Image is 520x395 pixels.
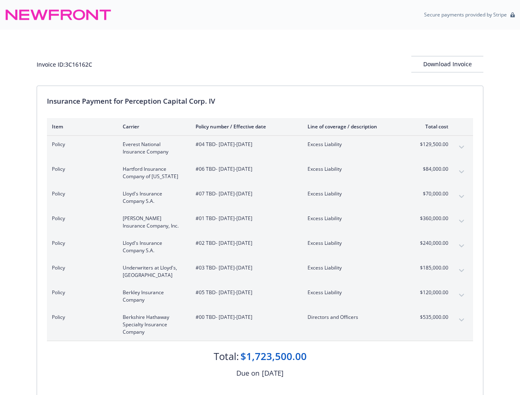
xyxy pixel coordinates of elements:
button: expand content [455,215,468,228]
button: expand content [455,239,468,253]
div: PolicyEverest National Insurance Company#04 TBD- [DATE]-[DATE]Excess Liability$129,500.00expand c... [47,136,473,160]
span: Berkshire Hathaway Specialty Insurance Company [123,314,182,336]
span: Policy [52,215,110,222]
div: PolicyHartford Insurance Company of [US_STATE]#06 TBD- [DATE]-[DATE]Excess Liability$84,000.00exp... [47,160,473,185]
button: expand content [455,264,468,277]
div: Policy[PERSON_NAME] Insurance Company, Inc.#01 TBD- [DATE]-[DATE]Excess Liability$360,000.00expan... [47,210,473,235]
div: Total: [214,349,239,363]
span: Berkley Insurance Company [123,289,182,304]
span: #00 TBD - [DATE]-[DATE] [196,314,294,321]
span: #01 TBD - [DATE]-[DATE] [196,215,294,222]
span: Policy [52,190,110,197]
span: Underwriters at Lloyd's, [GEOGRAPHIC_DATA] [123,264,182,279]
div: Item [52,123,110,130]
div: Total cost [417,123,448,130]
button: expand content [455,141,468,154]
span: Excess Liability [308,141,404,148]
button: expand content [455,289,468,302]
span: Excess Liability [308,165,404,173]
span: Excess Liability [308,264,404,272]
span: Lloyd's Insurance Company S.A. [123,190,182,205]
span: Policy [52,264,110,272]
span: Policy [52,289,110,296]
span: $70,000.00 [417,190,448,197]
button: Download Invoice [411,56,483,72]
span: #07 TBD - [DATE]-[DATE] [196,190,294,197]
span: Excess Liability [308,289,404,296]
div: Due on [236,368,259,379]
span: Policy [52,141,110,148]
span: Hartford Insurance Company of [US_STATE] [123,165,182,180]
button: expand content [455,165,468,179]
div: Carrier [123,123,182,130]
div: PolicyBerkley Insurance Company#05 TBD- [DATE]-[DATE]Excess Liability$120,000.00expand content [47,284,473,309]
span: #06 TBD - [DATE]-[DATE] [196,165,294,173]
span: [PERSON_NAME] Insurance Company, Inc. [123,215,182,230]
span: #03 TBD - [DATE]-[DATE] [196,264,294,272]
span: Policy [52,165,110,173]
span: #02 TBD - [DATE]-[DATE] [196,239,294,247]
div: [DATE] [262,368,284,379]
div: PolicyUnderwriters at Lloyd's, [GEOGRAPHIC_DATA]#03 TBD- [DATE]-[DATE]Excess Liability$185,000.00... [47,259,473,284]
div: PolicyLloyd's Insurance Company S.A.#02 TBD- [DATE]-[DATE]Excess Liability$240,000.00expand content [47,235,473,259]
span: #04 TBD - [DATE]-[DATE] [196,141,294,148]
div: Line of coverage / description [308,123,404,130]
span: $120,000.00 [417,289,448,296]
span: Excess Liability [308,215,404,222]
span: $129,500.00 [417,141,448,148]
div: Policy number / Effective date [196,123,294,130]
div: Insurance Payment for Perception Capital Corp. IV [47,96,473,107]
span: Everest National Insurance Company [123,141,182,156]
span: Excess Liability [308,190,404,197]
div: PolicyLloyd's Insurance Company S.A.#07 TBD- [DATE]-[DATE]Excess Liability$70,000.00expand content [47,185,473,210]
span: $185,000.00 [417,264,448,272]
span: Lloyd's Insurance Company S.A. [123,239,182,254]
div: $1,723,500.00 [240,349,307,363]
span: $240,000.00 [417,239,448,247]
span: Policy [52,239,110,247]
span: Excess Liability [308,239,404,247]
button: expand content [455,314,468,327]
button: expand content [455,190,468,203]
p: Secure payments provided by Stripe [424,11,507,18]
div: PolicyBerkshire Hathaway Specialty Insurance Company#00 TBD- [DATE]-[DATE]Directors and Officers$... [47,309,473,341]
span: Directors and Officers [308,314,404,321]
span: $84,000.00 [417,165,448,173]
span: $360,000.00 [417,215,448,222]
div: Invoice ID: 3C16162C [37,60,92,69]
span: Policy [52,314,110,321]
span: $535,000.00 [417,314,448,321]
span: #05 TBD - [DATE]-[DATE] [196,289,294,296]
